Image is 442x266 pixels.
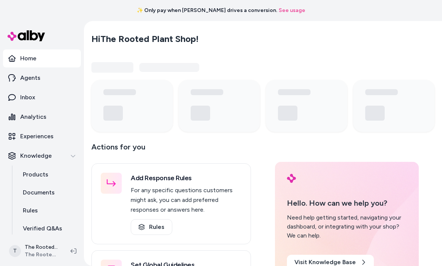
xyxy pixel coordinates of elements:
a: Products [15,166,81,184]
p: Agents [20,73,40,82]
p: Analytics [20,112,46,121]
p: Experiences [20,132,54,141]
a: Analytics [3,108,81,126]
a: Documents [15,184,81,202]
span: ✨ Only pay when [PERSON_NAME] drives a conversion. [137,7,277,14]
img: alby Logo [7,30,45,41]
span: The Rooted Plant Shop [25,251,58,259]
button: Knowledge [3,147,81,165]
p: Knowledge [20,151,52,160]
button: TThe Rooted Plant Shop ShopifyThe Rooted Plant Shop [4,239,64,263]
a: Verified Q&As [15,220,81,238]
p: The Rooted Plant Shop Shopify [25,244,58,251]
div: Need help getting started, navigating your dashboard, or integrating with your shop? We can help. [287,213,407,240]
p: For any specific questions customers might ask, you can add preferred responses or answers here. [131,185,242,215]
p: Hello. How can we help you? [287,197,407,209]
a: Agents [3,69,81,87]
p: Rules [23,206,38,215]
p: Verified Q&As [23,224,62,233]
a: Rules [15,202,81,220]
p: Products [23,170,48,179]
a: See usage [279,7,305,14]
a: Experiences [3,127,81,145]
p: Actions for you [91,141,251,159]
img: alby Logo [287,174,296,183]
p: Inbox [20,93,35,102]
p: Documents [23,188,55,197]
a: Rules [131,219,172,235]
h2: Hi The Rooted Plant Shop ! [91,33,199,45]
span: T [9,245,21,257]
a: Home [3,49,81,67]
h3: Add Response Rules [131,173,242,183]
p: Home [20,54,36,63]
a: Inbox [3,88,81,106]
